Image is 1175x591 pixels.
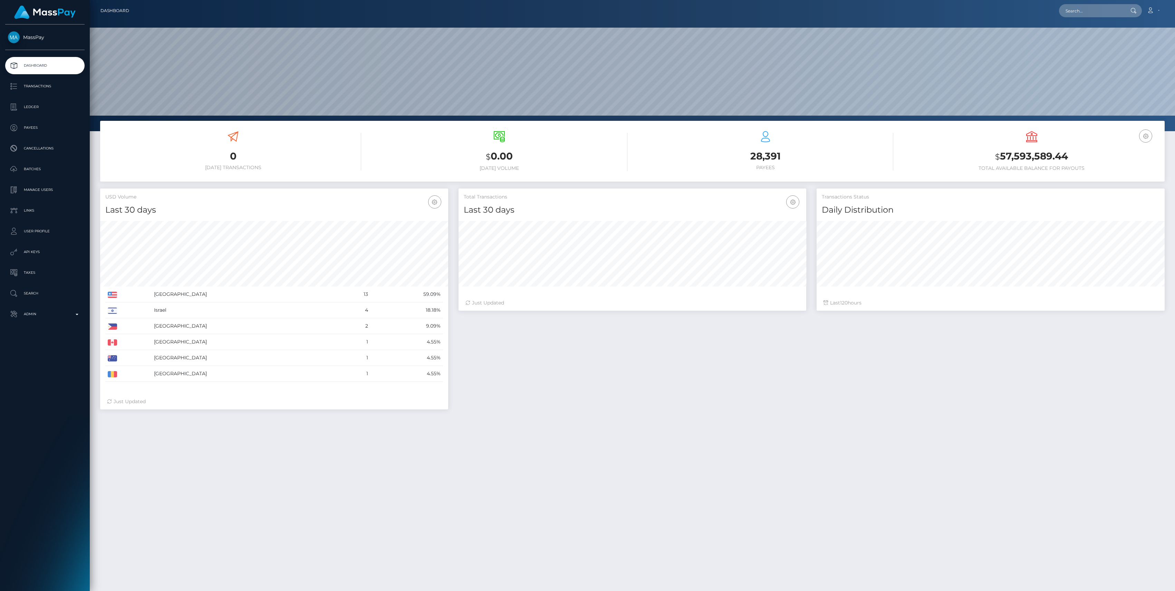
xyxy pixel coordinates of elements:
h6: [DATE] Transactions [105,165,361,171]
h3: 28,391 [638,149,894,163]
div: Just Updated [465,299,800,307]
h3: 0 [105,149,361,163]
td: 4 [340,302,370,318]
td: 4.55% [370,334,443,350]
h4: Last 30 days [464,204,801,216]
p: Cancellations [8,143,82,154]
span: MassPay [5,34,85,40]
td: Israel [152,302,340,318]
input: Search... [1059,4,1124,17]
p: Links [8,205,82,216]
img: MassPay Logo [14,6,76,19]
p: API Keys [8,247,82,257]
p: User Profile [8,226,82,236]
p: Batches [8,164,82,174]
img: PH.png [108,323,117,330]
a: Taxes [5,264,85,281]
h5: Transactions Status [822,194,1159,201]
img: MassPay [8,31,20,43]
a: Transactions [5,78,85,95]
h6: Payees [638,165,894,171]
span: 120 [840,300,848,306]
h3: 0.00 [372,149,627,164]
td: 1 [340,366,370,382]
img: RO.png [108,371,117,377]
p: Admin [8,309,82,319]
td: 13 [340,287,370,302]
td: 1 [340,334,370,350]
a: Batches [5,161,85,178]
p: Manage Users [8,185,82,195]
a: Payees [5,119,85,136]
td: 1 [340,350,370,366]
p: Payees [8,123,82,133]
p: Ledger [8,102,82,112]
img: CA.png [108,339,117,346]
a: Admin [5,306,85,323]
td: [GEOGRAPHIC_DATA] [152,287,340,302]
h5: Total Transactions [464,194,801,201]
td: 4.55% [370,366,443,382]
a: Search [5,285,85,302]
a: Ledger [5,98,85,116]
small: $ [486,152,491,162]
div: Just Updated [107,398,441,405]
p: Search [8,288,82,299]
td: 18.18% [370,302,443,318]
p: Transactions [8,81,82,91]
a: Dashboard [5,57,85,74]
td: [GEOGRAPHIC_DATA] [152,334,340,350]
img: US.png [108,292,117,298]
h6: Total Available Balance for Payouts [904,165,1159,171]
a: Manage Users [5,181,85,198]
img: AU.png [108,355,117,361]
td: 4.55% [370,350,443,366]
div: Last hours [824,299,1158,307]
h4: Last 30 days [105,204,443,216]
td: 9.09% [370,318,443,334]
p: Dashboard [8,60,82,71]
td: [GEOGRAPHIC_DATA] [152,366,340,382]
a: User Profile [5,223,85,240]
img: IL.png [108,308,117,314]
a: Dashboard [100,3,129,18]
h4: Daily Distribution [822,204,1159,216]
td: [GEOGRAPHIC_DATA] [152,318,340,334]
a: Cancellations [5,140,85,157]
h6: [DATE] Volume [372,165,627,171]
td: [GEOGRAPHIC_DATA] [152,350,340,366]
td: 59.09% [370,287,443,302]
td: 2 [340,318,370,334]
h3: 57,593,589.44 [904,149,1159,164]
h5: USD Volume [105,194,443,201]
a: Links [5,202,85,219]
p: Taxes [8,268,82,278]
small: $ [995,152,1000,162]
a: API Keys [5,243,85,261]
